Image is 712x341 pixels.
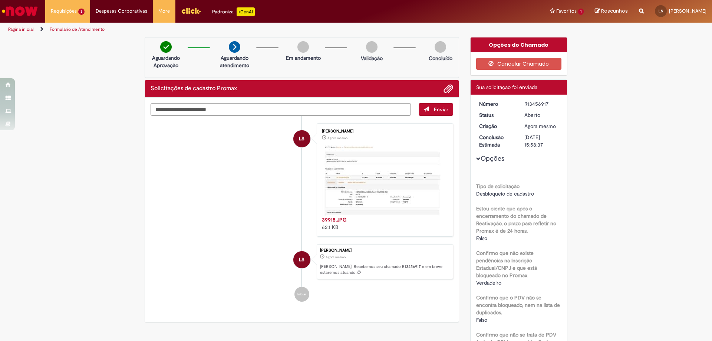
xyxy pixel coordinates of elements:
[229,41,240,53] img: arrow-next.png
[474,111,519,119] dt: Status
[320,248,449,253] div: [PERSON_NAME]
[297,41,309,53] img: img-circle-grey.png
[151,85,237,92] h2: Solicitações de cadastro Promax Histórico de tíquete
[299,130,304,148] span: LS
[293,130,310,147] div: Leandro Pereira De Souza
[659,9,663,13] span: LS
[595,8,628,15] a: Rascunhos
[322,129,445,134] div: [PERSON_NAME]
[476,183,520,190] b: Tipo de solicitação
[237,7,255,16] p: +GenAi
[429,55,452,62] p: Concluído
[326,255,346,259] span: Agora mesmo
[366,41,378,53] img: img-circle-grey.png
[556,7,577,15] span: Favoritos
[476,279,501,286] span: Verdadeiro
[524,100,559,108] div: R13456917
[217,54,253,69] p: Aguardando atendimento
[327,136,347,140] span: Agora mesmo
[96,7,147,15] span: Despesas Corporativas
[476,58,562,70] button: Cancelar Chamado
[286,54,321,62] p: Em andamento
[524,111,559,119] div: Aberto
[435,41,446,53] img: img-circle-grey.png
[524,122,559,130] div: 28/08/2025 10:58:30
[1,4,39,19] img: ServiceNow
[78,9,85,15] span: 3
[474,134,519,148] dt: Conclusão Estimada
[50,26,105,32] a: Formulário de Atendimento
[669,8,706,14] span: [PERSON_NAME]
[476,294,560,316] b: Confirmo que o PDV não se encontra bloqueado, nem na lista de duplicados.
[474,100,519,108] dt: Número
[322,216,445,231] div: 62.1 KB
[476,235,487,242] span: Falso
[601,7,628,14] span: Rascunhos
[6,23,469,36] ul: Trilhas de página
[476,84,537,91] span: Sua solicitação foi enviada
[151,103,411,116] textarea: Digite sua mensagem aqui...
[434,106,448,113] span: Enviar
[151,116,453,309] ul: Histórico de tíquete
[524,123,556,129] time: 28/08/2025 10:58:30
[299,251,304,269] span: LS
[476,250,537,279] b: Confirmo que não existe pendências na Inscrição Estadual/CNPJ e que está bloqueado no Promax
[181,5,201,16] img: click_logo_yellow_360x200.png
[444,84,453,94] button: Adicionar anexos
[51,7,77,15] span: Requisições
[524,134,559,148] div: [DATE] 15:58:37
[327,136,347,140] time: 28/08/2025 10:58:27
[212,7,255,16] div: Padroniza
[326,255,346,259] time: 28/08/2025 10:58:30
[524,123,556,129] span: Agora mesmo
[8,26,34,32] a: Página inicial
[148,54,184,69] p: Aguardando Aprovação
[419,103,453,116] button: Enviar
[476,190,534,197] span: Desbloqueio de cadastro
[151,244,453,280] li: Leandro Pereira De Souza
[322,216,346,223] a: 39915.JPG
[320,264,449,275] p: [PERSON_NAME]! Recebemos seu chamado R13456917 e em breve estaremos atuando.
[160,41,172,53] img: check-circle-green.png
[476,317,487,323] span: Falso
[293,251,310,268] div: Leandro Pereira De Souza
[361,55,383,62] p: Validação
[158,7,170,15] span: More
[474,122,519,130] dt: Criação
[476,205,556,234] b: Estou ciente que após o encerramento do chamado de Reativação, o prazo para refletir no Promax é ...
[578,9,584,15] span: 1
[471,37,567,52] div: Opções do Chamado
